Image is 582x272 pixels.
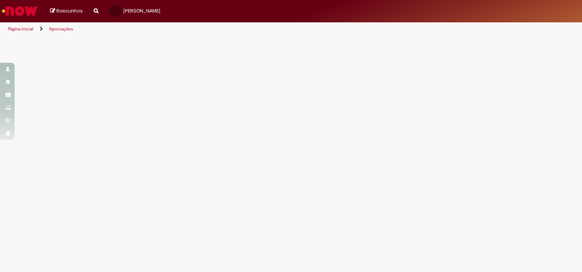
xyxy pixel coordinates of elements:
span: [PERSON_NAME] [123,8,160,14]
span: Rascunhos [56,7,83,14]
a: Rascunhos [50,8,83,15]
ul: Trilhas de página [5,22,383,36]
img: ServiceNow [1,4,38,18]
a: Aprovações [49,26,73,32]
a: Página inicial [8,26,33,32]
